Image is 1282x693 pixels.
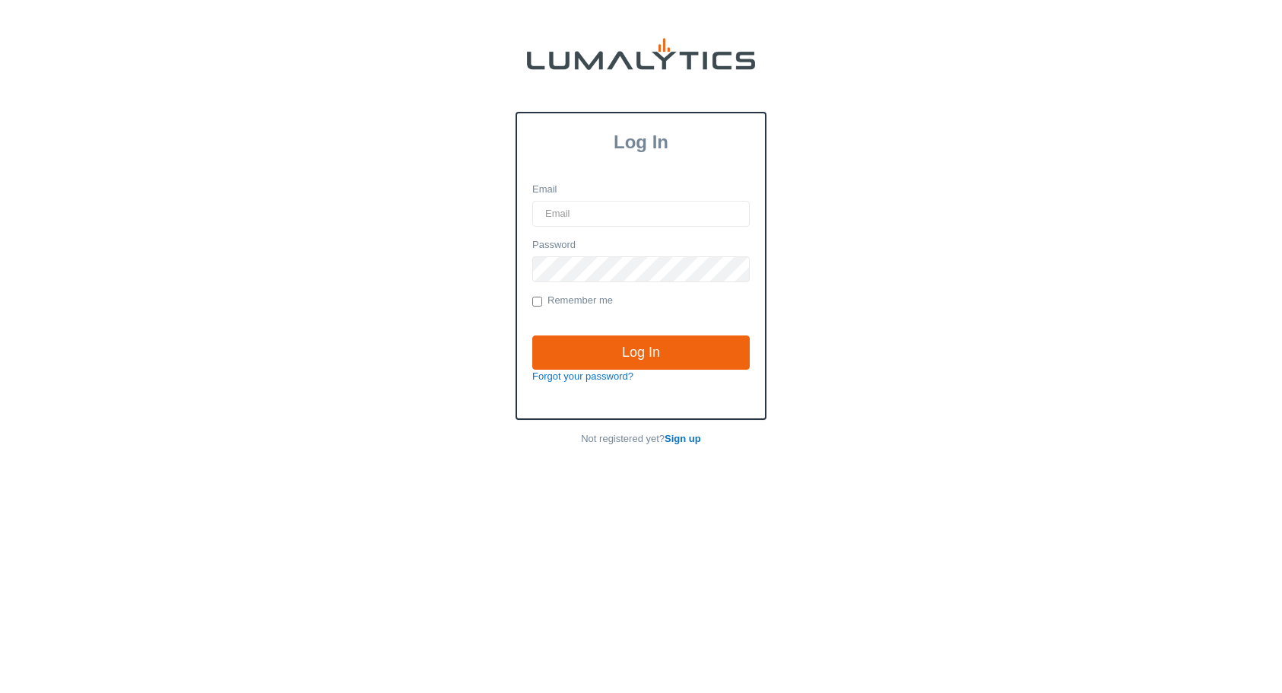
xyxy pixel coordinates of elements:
img: lumalytics-black-e9b537c871f77d9ce8d3a6940f85695cd68c596e3f819dc492052d1098752254.png [527,38,755,70]
label: Password [532,238,576,253]
a: Forgot your password? [532,370,633,382]
label: Remember me [532,294,613,309]
input: Email [532,201,750,227]
p: Not registered yet? [516,432,766,447]
label: Email [532,183,557,197]
h3: Log In [517,132,765,153]
input: Log In [532,335,750,370]
a: Sign up [665,433,701,444]
input: Remember me [532,297,542,307]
